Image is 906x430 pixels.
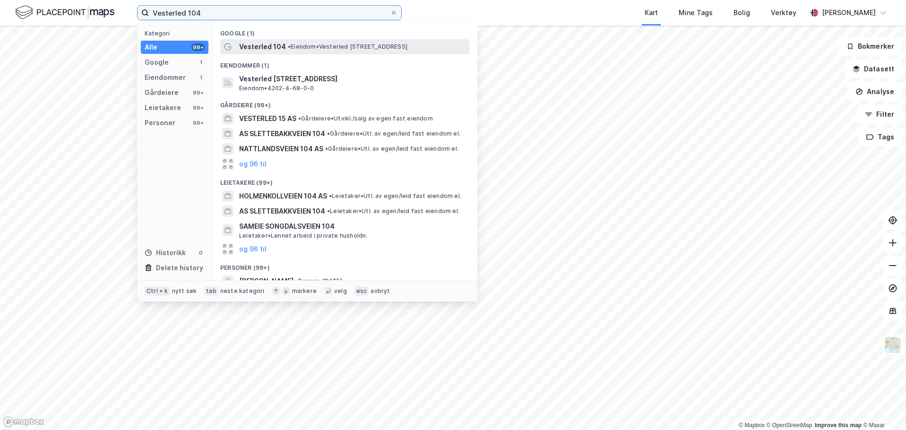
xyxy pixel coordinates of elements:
span: Gårdeiere • Utl. av egen/leid fast eiendom el. [327,130,460,138]
div: Alle [145,42,157,53]
button: Filter [857,105,902,124]
span: Leietaker • Utl. av egen/leid fast eiendom el. [329,192,461,200]
div: Mine Tags [679,7,713,18]
button: Bokmerker [838,37,902,56]
div: Bolig [733,7,750,18]
div: Gårdeiere (99+) [213,94,477,111]
span: • [329,192,332,199]
button: og 96 til [239,158,267,170]
span: • [327,130,330,137]
span: Vesterled 104 [239,41,286,52]
div: Personer [145,117,175,129]
span: AS SLETTEBAKKVEIEN 104 [239,206,325,217]
span: AS SLETTEBAKKVEIEN 104 [239,128,325,139]
div: Leietakere [145,102,181,113]
div: 1 [197,59,205,66]
div: esc [354,286,369,296]
div: avbryt [371,287,390,295]
div: Kategori [145,30,208,37]
div: velg [334,287,347,295]
img: Z [884,336,902,354]
img: logo.f888ab2527a4732fd821a326f86c7f29.svg [15,4,114,21]
span: • [325,145,328,152]
div: Delete history [156,262,203,274]
div: markere [292,287,317,295]
a: Mapbox homepage [3,416,44,427]
div: 99+ [191,89,205,96]
a: OpenStreetMap [767,422,812,429]
div: 99+ [191,104,205,112]
div: 99+ [191,119,205,127]
div: Eiendommer (1) [213,54,477,71]
span: Person • [DATE] [295,277,342,285]
span: NATTLANDSVEIEN 104 AS [239,143,323,155]
div: Kontrollprogram for chat [859,385,906,430]
a: Improve this map [815,422,862,429]
iframe: Chat Widget [859,385,906,430]
span: • [327,207,330,215]
div: 0 [197,249,205,257]
div: 1 [197,74,205,81]
button: Datasett [845,60,902,78]
div: Google (1) [213,22,477,39]
div: Gårdeiere [145,87,179,98]
span: VESTERLED 15 AS [239,113,296,124]
span: Vesterled [STREET_ADDRESS] [239,73,466,85]
span: Eiendom • Vesterled [STREET_ADDRESS] [288,43,407,51]
div: tab [204,286,218,296]
span: • [298,115,301,122]
button: og 96 til [239,243,267,255]
span: • [288,43,291,50]
span: [PERSON_NAME] [239,275,293,287]
div: Personer (99+) [213,257,477,274]
div: Verktøy [771,7,796,18]
span: Leietaker • Lønnet arbeid i private husholdn. [239,232,368,240]
div: Eiendommer [145,72,186,83]
span: HOLMENKOLLVEIEN 104 AS [239,190,327,202]
span: Gårdeiere • Utl. av egen/leid fast eiendom el. [325,145,458,153]
span: • [295,277,298,284]
input: Søk på adresse, matrikkel, gårdeiere, leietakere eller personer [149,6,390,20]
div: neste kategori [220,287,265,295]
div: Google [145,57,169,68]
div: nytt søk [172,287,197,295]
div: [PERSON_NAME] [822,7,876,18]
div: 99+ [191,43,205,51]
button: Analyse [847,82,902,101]
span: Leietaker • Utl. av egen/leid fast eiendom el. [327,207,459,215]
div: Kart [645,7,658,18]
span: Gårdeiere • Utvikl./salg av egen fast eiendom [298,115,433,122]
a: Mapbox [739,422,765,429]
button: Tags [858,128,902,146]
div: Ctrl + k [145,286,170,296]
div: Historikk [145,247,186,258]
span: SAMEIE SONGDALSVEIEN 104 [239,221,466,232]
div: Leietakere (99+) [213,172,477,189]
span: Eiendom • 4202-4-68-0-0 [239,85,314,92]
